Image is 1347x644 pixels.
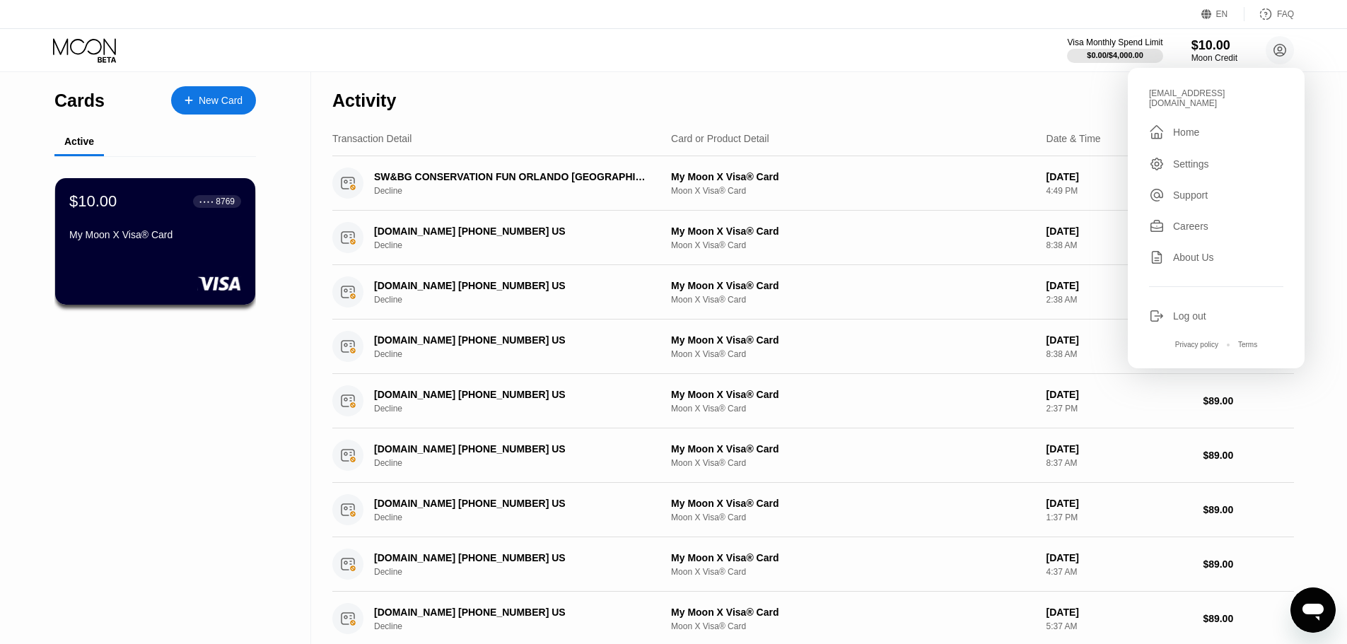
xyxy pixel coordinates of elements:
div: [DOMAIN_NAME] [PHONE_NUMBER] USDeclineMy Moon X Visa® CardMoon X Visa® Card[DATE]4:37 AM$89.00 [332,537,1294,592]
div: Home [1149,124,1283,141]
div: $89.00 [1203,558,1294,570]
div: $89.00 [1203,504,1294,515]
div: Log out [1173,310,1206,322]
div: [DATE] [1046,443,1192,455]
div: New Card [199,95,243,107]
div: FAQ [1277,9,1294,19]
div: $89.00 [1203,395,1294,406]
iframe: Кнопка запуска окна обмена сообщениями [1290,587,1336,633]
div: Moon X Visa® Card [671,458,1035,468]
div: 4:49 PM [1046,186,1192,196]
div: Decline [374,458,669,468]
div: My Moon X Visa® Card [671,171,1035,182]
div: Privacy policy [1175,341,1218,349]
div: Moon X Visa® Card [671,349,1035,359]
div: Moon X Visa® Card [671,567,1035,577]
div: Moon X Visa® Card [671,240,1035,250]
div: My Moon X Visa® Card [671,226,1035,237]
div: My Moon X Visa® Card [671,498,1035,509]
div: [DOMAIN_NAME] [PHONE_NUMBER] USDeclineMy Moon X Visa® CardMoon X Visa® Card[DATE]8:37 AM$89.00 [332,428,1294,483]
div: [DATE] [1046,389,1192,400]
div: 8:38 AM [1046,240,1192,250]
div: Moon X Visa® Card [671,295,1035,305]
div: 1:37 PM [1046,513,1192,522]
div: [DOMAIN_NAME] [PHONE_NUMBER] USDeclineMy Moon X Visa® CardMoon X Visa® Card[DATE]2:38 AM$89.00 [332,265,1294,320]
div: 5:37 AM [1046,621,1192,631]
div: Decline [374,349,669,359]
div: 2:37 PM [1046,404,1192,414]
div: $0.00 / $4,000.00 [1087,51,1143,59]
div: $10.00 [1191,38,1237,53]
div: 2:38 AM [1046,295,1192,305]
div: About Us [1149,250,1283,265]
div: [DOMAIN_NAME] [PHONE_NUMBER] USDeclineMy Moon X Visa® CardMoon X Visa® Card[DATE]8:38 AM$89.00 [332,211,1294,265]
div: $89.00 [1203,613,1294,624]
div: My Moon X Visa® Card [69,229,241,240]
div: Decline [374,567,669,577]
div: Log out [1149,308,1283,324]
div: SW&BG CONSERVATION FUN ORLANDO [GEOGRAPHIC_DATA] [374,171,648,182]
div: [DOMAIN_NAME] [PHONE_NUMBER] USDeclineMy Moon X Visa® CardMoon X Visa® Card[DATE]2:37 PM$89.00 [332,374,1294,428]
div: Decline [374,295,669,305]
div: Decline [374,513,669,522]
div: [DOMAIN_NAME] [PHONE_NUMBER] US [374,389,648,400]
div: Card or Product Detail [671,133,769,144]
div: [DOMAIN_NAME] [PHONE_NUMBER] US [374,443,648,455]
div: Active [64,136,94,147]
div: My Moon X Visa® Card [671,389,1035,400]
div: FAQ [1244,7,1294,21]
div: 8769 [216,197,235,206]
div: EN [1201,7,1244,21]
div: Decline [374,404,669,414]
div: [DATE] [1046,552,1192,563]
div: Decline [374,186,669,196]
div: Decline [374,240,669,250]
div: $10.00 [69,192,117,211]
div: My Moon X Visa® Card [671,280,1035,291]
div: [DOMAIN_NAME] [PHONE_NUMBER] US [374,226,648,237]
div: [DATE] [1046,171,1192,182]
div: [DOMAIN_NAME] [PHONE_NUMBER] USDeclineMy Moon X Visa® CardMoon X Visa® Card[DATE]1:37 PM$89.00 [332,483,1294,537]
div: EN [1216,9,1228,19]
div: [DOMAIN_NAME] [PHONE_NUMBER] US [374,607,648,618]
div: Activity [332,90,396,111]
div:  [1149,124,1165,141]
div: [DATE] [1046,334,1192,346]
div: Transaction Detail [332,133,412,144]
div: [DATE] [1046,226,1192,237]
div: [DATE] [1046,280,1192,291]
div: My Moon X Visa® Card [671,334,1035,346]
div: Moon X Visa® Card [671,621,1035,631]
div: 4:37 AM [1046,567,1192,577]
div: [DOMAIN_NAME] [PHONE_NUMBER] US [374,498,648,509]
div: Visa Monthly Spend Limit [1067,37,1162,47]
div: Terms [1238,341,1257,349]
div: $10.00Moon Credit [1191,38,1237,63]
div: [DOMAIN_NAME] [PHONE_NUMBER] US [374,280,648,291]
div: 8:37 AM [1046,458,1192,468]
div: My Moon X Visa® Card [671,552,1035,563]
div: [DOMAIN_NAME] [PHONE_NUMBER] USDeclineMy Moon X Visa® CardMoon X Visa® Card[DATE]8:38 AM$89.00 [332,320,1294,374]
div: Settings [1149,156,1283,172]
div: [DATE] [1046,498,1192,509]
div: [DATE] [1046,607,1192,618]
div: SW&BG CONSERVATION FUN ORLANDO [GEOGRAPHIC_DATA]DeclineMy Moon X Visa® CardMoon X Visa® Card[DATE... [332,156,1294,211]
div: Moon X Visa® Card [671,513,1035,522]
div: New Card [171,86,256,115]
div: About Us [1173,252,1214,263]
div: Cards [54,90,105,111]
div: Moon X Visa® Card [671,186,1035,196]
div: Careers [1149,218,1283,234]
div: Date & Time [1046,133,1101,144]
div: Home [1173,127,1199,138]
div: Moon X Visa® Card [671,404,1035,414]
div: Moon Credit [1191,53,1237,63]
div: Decline [374,621,669,631]
div: [EMAIL_ADDRESS][DOMAIN_NAME] [1149,88,1283,108]
div: Settings [1173,158,1209,170]
div: Support [1149,187,1283,203]
div: 8:38 AM [1046,349,1192,359]
div: Support [1173,189,1208,201]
